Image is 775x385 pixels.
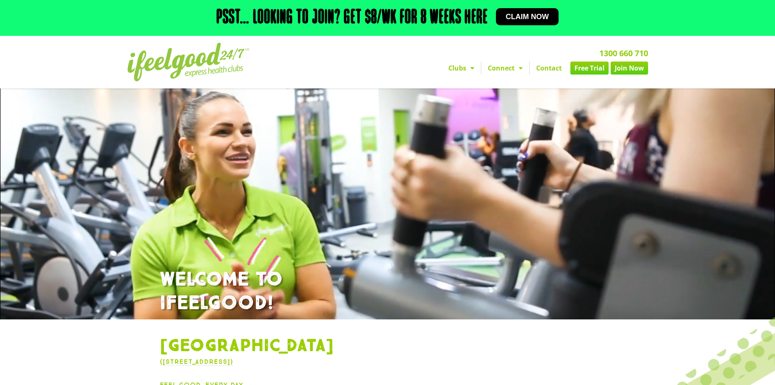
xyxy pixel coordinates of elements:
[160,336,616,357] h1: [GEOGRAPHIC_DATA]
[506,13,549,20] span: Claim now
[442,62,481,75] a: Clubs
[216,8,488,28] h2: Psst… Looking to join? Get $8/wk for 8 weeks here
[160,358,233,365] a: ([STREET_ADDRESS])
[599,48,648,59] a: 1300 660 710
[530,62,568,75] a: Contact
[611,62,648,75] a: Join Now
[160,268,616,315] h1: WELCOME TO IFEELGOOD!
[496,8,559,25] a: Claim now
[481,62,529,75] a: Connect
[570,62,609,75] a: Free Trial
[312,62,648,75] nav: Menu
